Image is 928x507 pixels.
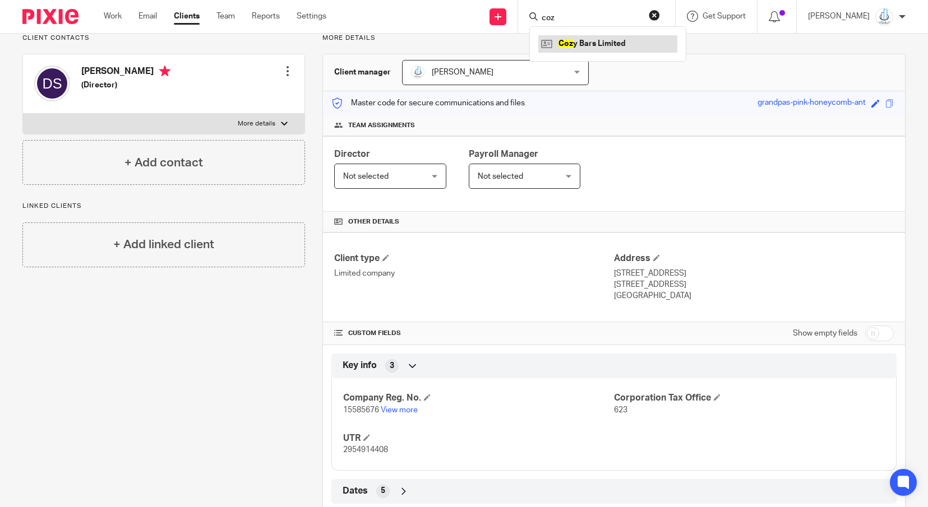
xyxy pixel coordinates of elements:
[614,406,627,414] span: 623
[614,279,894,290] p: [STREET_ADDRESS]
[343,485,368,497] span: Dates
[808,11,870,22] p: [PERSON_NAME]
[343,392,614,404] h4: Company Reg. No.
[343,360,377,371] span: Key info
[334,150,370,159] span: Director
[614,268,894,279] p: [STREET_ADDRESS]
[348,217,399,226] span: Other details
[138,11,157,22] a: Email
[113,236,214,253] h4: + Add linked client
[343,446,388,454] span: 2954914408
[411,66,424,79] img: Logo_PNG.png
[159,66,170,77] i: Primary
[334,268,614,279] p: Limited company
[343,406,379,414] span: 15585676
[541,13,641,24] input: Search
[238,119,275,128] p: More details
[322,34,906,43] p: More details
[124,154,203,171] h4: + Add contact
[469,150,538,159] span: Payroll Manager
[614,392,885,404] h4: Corporation Tax Office
[478,173,523,180] span: Not selected
[81,80,170,91] h5: (Director)
[334,67,391,78] h3: Client manager
[81,66,170,80] h4: [PERSON_NAME]
[649,10,660,21] button: Clear
[22,9,79,24] img: Pixie
[614,290,894,301] p: [GEOGRAPHIC_DATA]
[758,97,866,110] div: grandpas-pink-honeycomb-ant
[348,121,415,130] span: Team assignments
[334,329,614,338] h4: CUSTOM FIELDS
[22,202,305,211] p: Linked clients
[614,253,894,264] h4: Address
[793,328,857,339] label: Show empty fields
[34,66,70,101] img: svg%3E
[334,253,614,264] h4: Client type
[875,8,893,26] img: Logo_PNG.png
[331,97,525,109] p: Master code for secure communications and files
[343,173,389,180] span: Not selected
[216,11,235,22] a: Team
[343,432,614,444] h4: UTR
[297,11,326,22] a: Settings
[381,485,385,496] span: 5
[22,34,305,43] p: Client contacts
[104,11,122,22] a: Work
[174,11,200,22] a: Clients
[432,68,493,76] span: [PERSON_NAME]
[390,360,394,371] span: 3
[703,12,746,20] span: Get Support
[381,406,418,414] a: View more
[252,11,280,22] a: Reports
